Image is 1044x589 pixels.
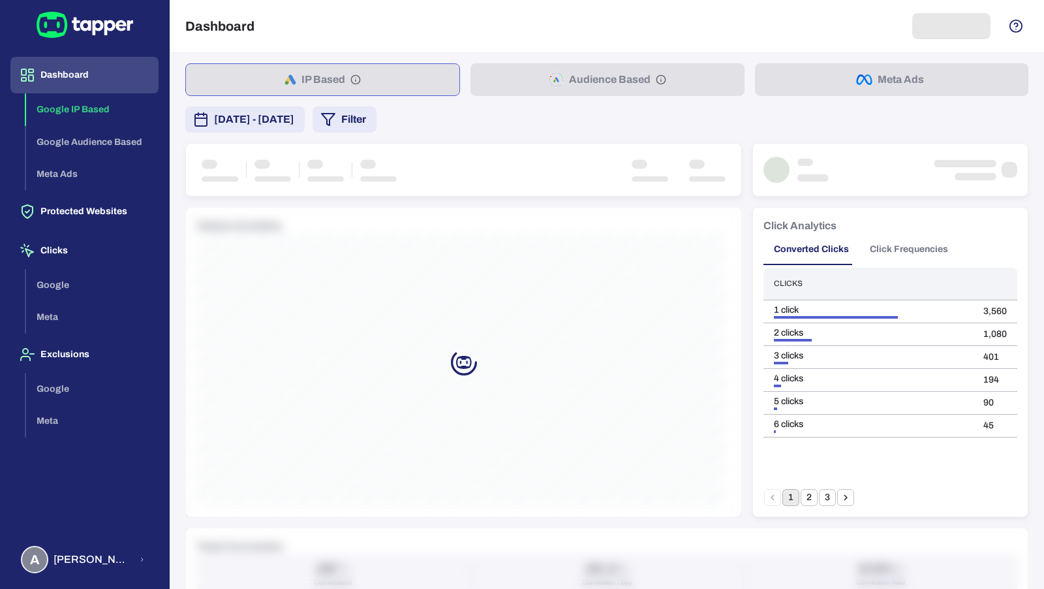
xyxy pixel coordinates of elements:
span: [PERSON_NAME] [PERSON_NAME] Koutsogianni [54,553,131,566]
nav: pagination navigation [763,489,855,506]
button: Go to page 3 [819,489,836,506]
td: 194 [973,368,1017,391]
div: 6 clicks [774,419,962,430]
td: 45 [973,414,1017,437]
button: A[PERSON_NAME] [PERSON_NAME] Koutsogianni [10,541,159,579]
button: Protected Websites [10,193,159,230]
button: Clicks [10,232,159,269]
div: 2 clicks [774,327,962,339]
button: Filter [313,106,376,133]
td: 401 [973,345,1017,368]
button: [DATE] - [DATE] [185,106,305,133]
div: A [21,546,48,573]
a: Protected Websites [10,205,159,216]
div: 1 click [774,304,962,316]
div: 3 clicks [774,350,962,362]
td: 90 [973,391,1017,414]
div: 5 clicks [774,396,962,407]
h6: Click Analytics [763,218,837,234]
button: Dashboard [10,57,159,93]
a: Exclusions [10,348,159,359]
button: Converted Clicks [763,234,859,265]
a: Dashboard [10,69,159,80]
h5: Dashboard [185,18,254,34]
button: Exclusions [10,336,159,373]
td: 1,080 [973,323,1017,345]
button: page 1 [782,489,799,506]
button: Click Frequencies [859,234,959,265]
button: Go to page 2 [801,489,818,506]
button: Go to next page [837,489,854,506]
th: Clicks [763,268,973,300]
a: Clicks [10,244,159,255]
span: [DATE] - [DATE] [214,112,294,127]
td: 3,560 [973,300,1017,323]
div: 4 clicks [774,373,962,385]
